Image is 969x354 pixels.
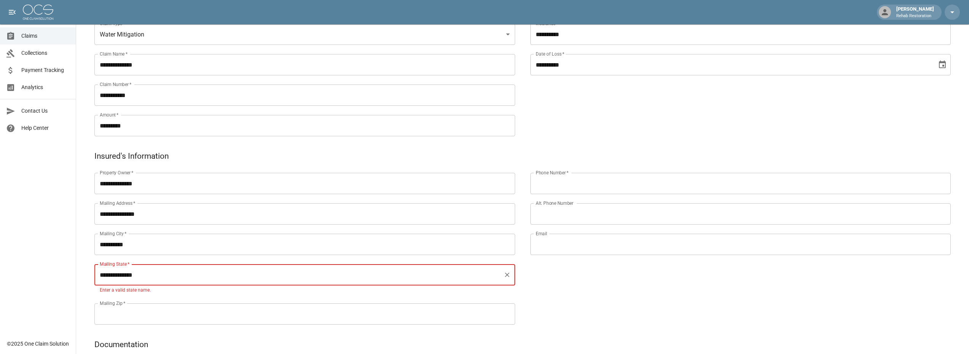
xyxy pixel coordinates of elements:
span: Claims [21,32,70,40]
label: Alt. Phone Number [536,200,573,206]
img: ocs-logo-white-transparent.png [23,5,53,20]
label: Mailing Address [100,200,135,206]
label: Phone Number [536,169,568,176]
label: Email [536,230,547,237]
div: Water Mitigation [94,24,515,45]
label: Mailing State [100,261,129,267]
button: Choose date, selected date is Sep 14, 2025 [935,57,950,72]
label: Property Owner [100,169,134,176]
button: open drawer [5,5,20,20]
label: Date of Loss [536,51,564,57]
label: Claim Name [100,51,128,57]
label: Amount [100,112,119,118]
span: Analytics [21,83,70,91]
p: Rehab Restoration [896,13,934,19]
span: Collections [21,49,70,57]
label: Mailing Zip [100,300,126,306]
p: Enter a valid state name. [100,287,510,294]
div: [PERSON_NAME] [893,5,937,19]
label: Mailing City [100,230,127,237]
span: Help Center [21,124,70,132]
div: © 2025 One Claim Solution [7,340,69,348]
span: Contact Us [21,107,70,115]
span: Payment Tracking [21,66,70,74]
label: Claim Number [100,81,131,88]
button: Clear [502,269,512,280]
